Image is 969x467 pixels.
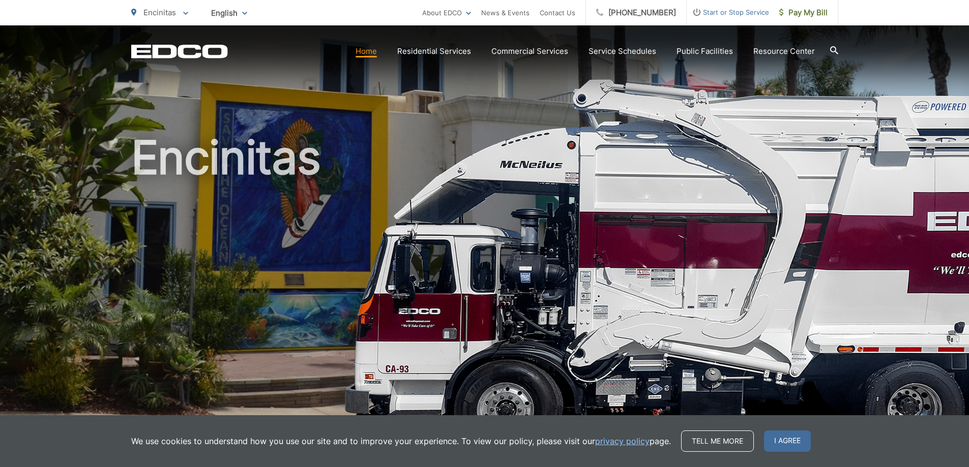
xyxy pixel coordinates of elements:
a: Contact Us [540,7,575,19]
p: We use cookies to understand how you use our site and to improve your experience. To view our pol... [131,435,671,447]
a: About EDCO [422,7,471,19]
a: Public Facilities [677,45,733,57]
a: Home [356,45,377,57]
a: News & Events [481,7,530,19]
span: English [203,4,255,22]
a: Tell me more [681,430,754,452]
a: Resource Center [753,45,815,57]
a: Service Schedules [589,45,656,57]
a: EDCD logo. Return to the homepage. [131,44,228,58]
a: Commercial Services [491,45,568,57]
a: Residential Services [397,45,471,57]
span: I agree [764,430,811,452]
span: Pay My Bill [779,7,828,19]
span: Encinitas [143,8,176,17]
a: privacy policy [595,435,650,447]
h1: Encinitas [131,132,838,454]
